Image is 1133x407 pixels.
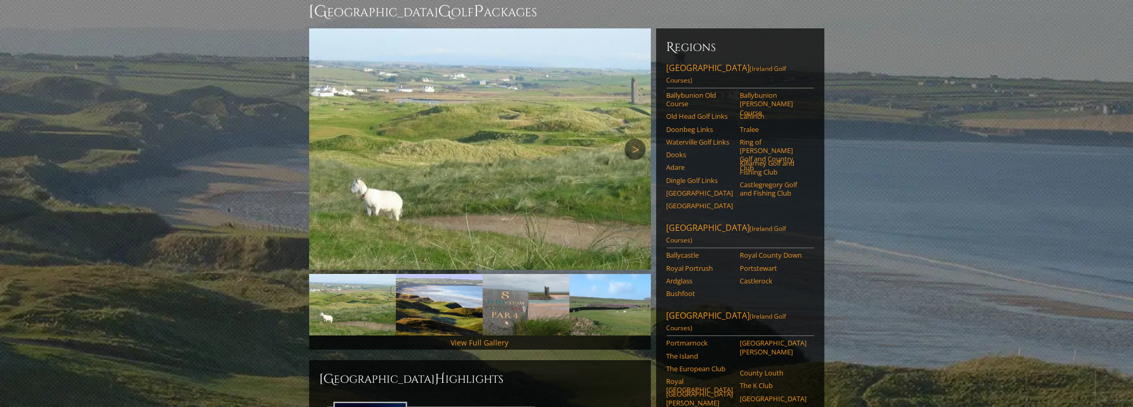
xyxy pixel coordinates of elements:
a: Dooks [667,150,733,159]
a: [GEOGRAPHIC_DATA](Ireland Golf Courses) [667,222,814,248]
a: Royal Portrush [667,264,733,272]
a: View Full Gallery [451,338,509,348]
a: Castlegregory Golf and Fishing Club [740,180,807,198]
a: Tralee [740,125,807,134]
a: Doonbeg Links [667,125,733,134]
a: The European Club [667,364,733,373]
a: Ballybunion Old Course [667,91,733,108]
a: [GEOGRAPHIC_DATA](Ireland Golf Courses) [667,62,814,88]
a: Next [625,139,646,160]
a: Dingle Golf Links [667,176,733,185]
h2: [GEOGRAPHIC_DATA] ighlights [320,371,640,388]
a: [GEOGRAPHIC_DATA] [667,189,733,197]
a: The Island [667,352,733,360]
a: [GEOGRAPHIC_DATA][PERSON_NAME] [740,339,807,356]
a: Royal County Down [740,251,807,259]
a: Royal [GEOGRAPHIC_DATA] [667,377,733,394]
a: Ring of [PERSON_NAME] Golf and Country Club [740,138,807,172]
a: Lahinch [740,112,807,120]
a: Killarney Golf and Fishing Club [740,159,807,176]
h1: [GEOGRAPHIC_DATA] olf ackages [309,1,824,22]
a: Portstewart [740,264,807,272]
h6: Regions [667,39,814,56]
a: Waterville Golf Links [667,138,733,146]
a: Adare [667,163,733,171]
a: Ballybunion [PERSON_NAME] Course [740,91,807,117]
a: The K Club [740,381,807,390]
span: (Ireland Golf Courses) [667,64,787,85]
a: Ballycastle [667,251,733,259]
a: County Louth [740,369,807,377]
a: Bushfoot [667,289,733,298]
span: P [474,1,484,22]
a: [GEOGRAPHIC_DATA](Ireland Golf Courses) [667,310,814,336]
a: [GEOGRAPHIC_DATA] [667,201,733,210]
a: [GEOGRAPHIC_DATA] [740,394,807,403]
a: Portmarnock [667,339,733,347]
span: G [438,1,452,22]
a: [GEOGRAPHIC_DATA][PERSON_NAME] [667,390,733,407]
a: Ardglass [667,277,733,285]
a: Old Head Golf Links [667,112,733,120]
span: (Ireland Golf Courses) [667,224,787,245]
span: (Ireland Golf Courses) [667,312,787,332]
a: Castlerock [740,277,807,285]
span: H [435,371,446,388]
